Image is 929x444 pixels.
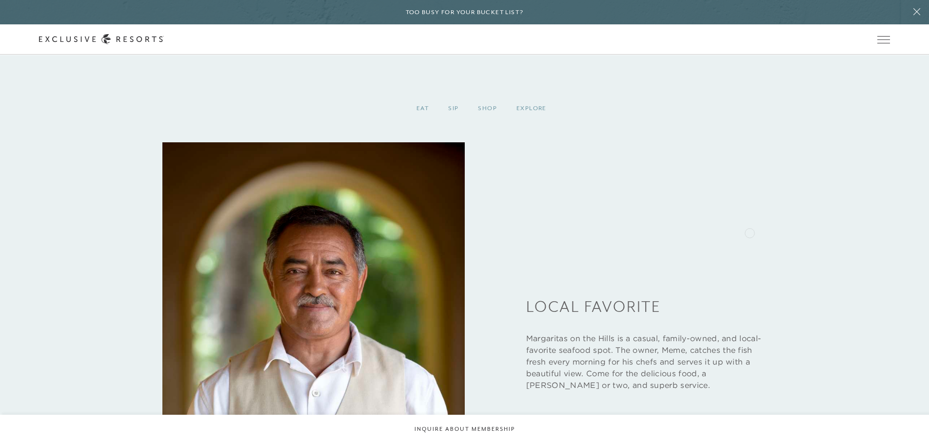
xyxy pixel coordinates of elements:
div: Sip [438,94,468,123]
div: Shop [468,94,507,123]
p: Margaritas on the Hills is a casual, family-owned, and local-favorite seafood spot. The owner, Me... [526,332,767,391]
div: Explore [507,94,556,123]
h6: Too busy for your bucket list? [406,8,524,17]
div: Eat [407,94,438,123]
h3: Local Favorite [526,286,767,317]
button: Open navigation [877,36,890,43]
